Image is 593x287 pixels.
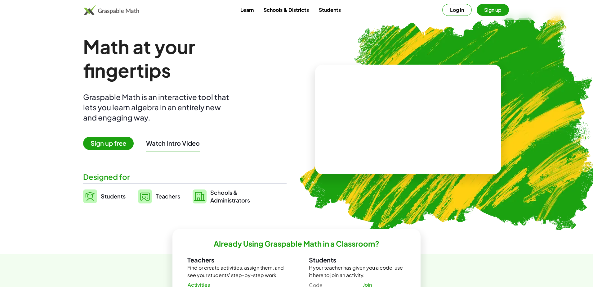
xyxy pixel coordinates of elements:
a: Schools &Administrators [193,189,250,204]
a: Learn [235,4,259,16]
h1: Math at your fingertips [83,35,280,82]
div: Designed for [83,172,287,182]
span: Students [101,193,126,200]
span: Sign up free [83,137,134,150]
button: Log in [442,4,472,16]
video: What is this? This is dynamic math notation. Dynamic math notation plays a central role in how Gr... [362,96,455,143]
h3: Teachers [187,256,284,264]
span: Schools & Administrators [210,189,250,204]
div: Graspable Math is an interactive tool that lets you learn algebra in an entirely new and engaging... [83,92,232,123]
button: Sign up [477,4,509,16]
p: If your teacher has given you a code, use it here to join an activity. [309,264,406,279]
a: Students [83,189,126,204]
span: Teachers [156,193,180,200]
img: svg%3e [138,189,152,203]
a: Schools & Districts [259,4,314,16]
h3: Students [309,256,406,264]
a: Teachers [138,189,180,204]
h2: Already Using Graspable Math in a Classroom? [214,239,379,248]
a: Students [314,4,346,16]
img: svg%3e [193,189,207,203]
img: svg%3e [83,189,97,203]
p: Find or create activities, assign them, and see your students' step-by-step work. [187,264,284,279]
button: Watch Intro Video [146,139,200,147]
